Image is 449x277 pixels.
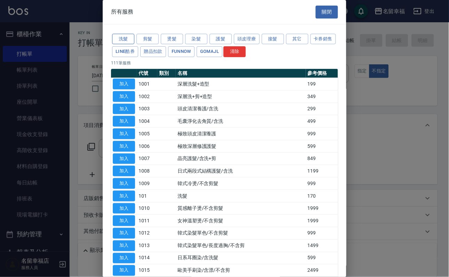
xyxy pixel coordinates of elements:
td: 深層洗+剪+造型 [176,90,306,103]
button: 加入 [113,141,135,152]
button: 剪髮 [136,34,159,45]
button: 加入 [113,128,135,139]
button: 加入 [113,91,135,102]
td: 1003 [137,103,157,115]
button: 加入 [113,116,135,127]
td: 999 [306,177,338,190]
button: 其它 [286,34,308,45]
td: 499 [306,115,338,128]
td: 1007 [137,152,157,165]
button: GOMAJL [197,46,222,57]
td: 849 [306,152,338,165]
td: 1999 [306,202,338,215]
button: 加入 [113,228,135,239]
td: 1009 [137,177,157,190]
td: 1011 [137,215,157,227]
td: 1012 [137,227,157,240]
button: 加入 [113,153,135,164]
th: 類別 [157,69,176,78]
th: 代號 [137,69,157,78]
button: 頭皮理療 [234,34,260,45]
td: 日式兩段式結構護髮/含洗 [176,165,306,177]
td: 1006 [137,140,157,152]
td: 深層洗髮+造型 [176,78,306,90]
button: 洗髮 [112,34,134,45]
td: 599 [306,140,338,152]
p: 111 筆服務 [111,60,338,66]
td: 1015 [137,264,157,277]
button: 加入 [113,79,135,89]
td: 1008 [137,165,157,177]
td: 女神溫塑燙/不含剪髮 [176,215,306,227]
td: 1002 [137,90,157,103]
button: 燙髮 [161,34,183,45]
th: 名稱 [176,69,306,78]
button: 護髮 [210,34,232,45]
button: 加入 [113,240,135,251]
span: 所有服務 [111,8,133,15]
button: FUNNOW [168,46,195,57]
td: 質感離子燙/不含剪髮 [176,202,306,215]
button: 加入 [113,104,135,114]
td: 1001 [137,78,157,90]
td: 極致頭皮清潔養護 [176,128,306,140]
td: 歐美手刷染/含漂/不含剪 [176,264,306,277]
td: 1999 [306,215,338,227]
td: 頭皮清潔養護/含洗 [176,103,306,115]
button: 贈品扣款 [140,46,166,57]
td: 2499 [306,264,338,277]
td: 1010 [137,202,157,215]
button: 關閉 [316,6,338,18]
td: 韓式染髮單色/不含剪髮 [176,227,306,240]
button: 加入 [113,215,135,226]
td: 晶亮護髮/含洗+剪 [176,152,306,165]
td: 毛囊淨化去角質/含洗 [176,115,306,128]
td: 199 [306,78,338,90]
button: 加入 [113,178,135,189]
button: 加入 [113,265,135,276]
button: 加入 [113,253,135,264]
td: 1005 [137,128,157,140]
td: 韓式染髮單色/長度過胸/不含剪 [176,239,306,252]
td: 韓式冷燙/不含剪髮 [176,177,306,190]
button: 接髮 [262,34,284,45]
td: 299 [306,103,338,115]
button: 加入 [113,166,135,176]
td: 極致深層修護護髮 [176,140,306,152]
td: 洗髮 [176,190,306,202]
button: LINE酷券 [112,46,138,57]
button: 加入 [113,191,135,201]
td: 349 [306,90,338,103]
button: 卡券銷售 [310,34,336,45]
th: 參考價格 [306,69,338,78]
td: 1199 [306,165,338,177]
td: 170 [306,190,338,202]
td: 999 [306,227,338,240]
td: 日系耳圈染/含洗髮 [176,252,306,264]
td: 101 [137,190,157,202]
td: 1013 [137,239,157,252]
td: 599 [306,252,338,264]
button: 加入 [113,203,135,214]
td: 999 [306,128,338,140]
button: 清除 [223,46,246,57]
td: 1014 [137,252,157,264]
button: 染髮 [185,34,207,45]
td: 1004 [137,115,157,128]
td: 1499 [306,239,338,252]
